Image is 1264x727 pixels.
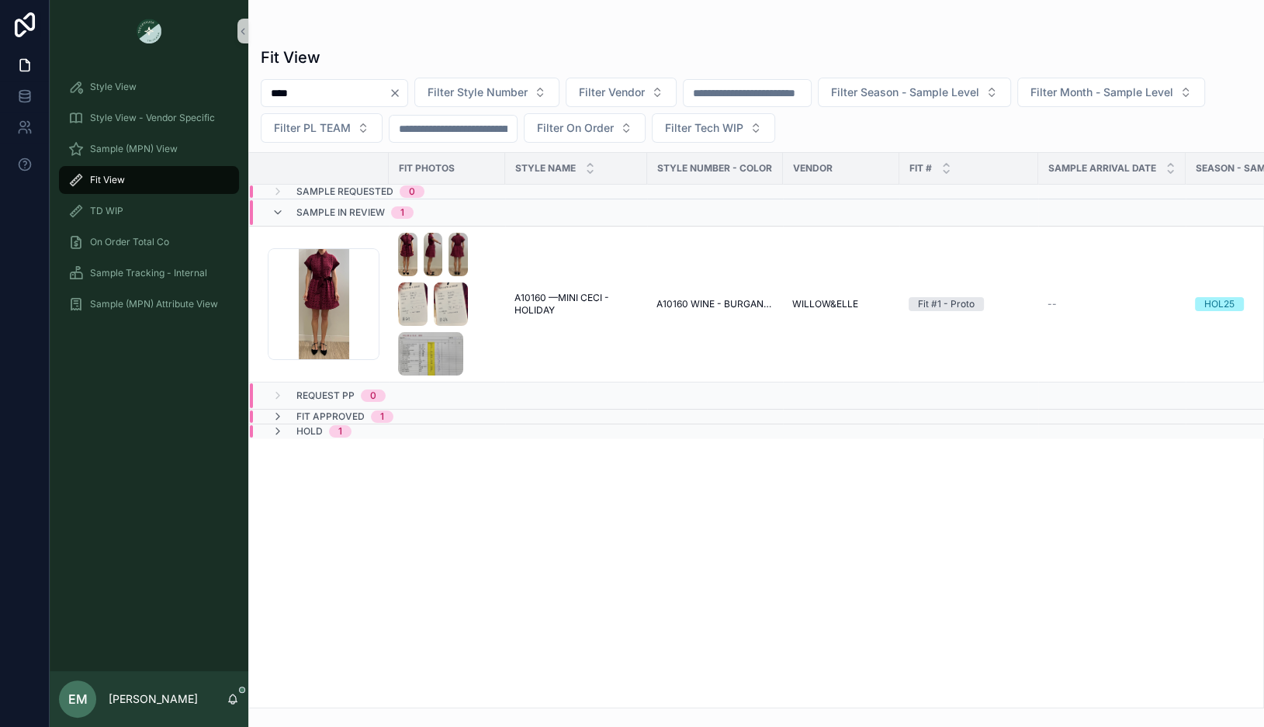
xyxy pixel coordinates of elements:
[400,206,404,219] div: 1
[515,162,576,175] span: STYLE NAME
[566,78,677,107] button: Select Button
[137,19,161,43] img: App logo
[792,298,858,310] span: WILLOW&ELLE
[90,143,178,155] span: Sample (MPN) View
[389,87,407,99] button: Clear
[90,174,125,186] span: Fit View
[59,104,239,132] a: Style View - Vendor Specific
[90,205,123,217] span: TD WIP
[59,73,239,101] a: Style View
[296,206,385,219] span: Sample In Review
[1048,162,1156,175] span: Sample Arrival Date
[90,112,215,124] span: Style View - Vendor Specific
[59,228,239,256] a: On Order Total Co
[68,690,88,708] span: EM
[792,298,890,310] a: WILLOW&ELLE
[109,691,198,707] p: [PERSON_NAME]
[59,197,239,225] a: TD WIP
[399,162,455,175] span: Fit Photos
[909,162,932,175] span: Fit #
[1048,298,1057,310] span: --
[652,113,775,143] button: Select Button
[50,62,248,338] div: scrollable content
[909,297,1029,311] a: Fit #1 - Proto
[370,389,376,402] div: 0
[59,166,239,194] a: Fit View
[296,185,393,198] span: Sample Requested
[831,85,979,100] span: Filter Season - Sample Level
[428,85,528,100] span: Filter Style Number
[59,259,239,287] a: Sample Tracking - Internal
[90,298,218,310] span: Sample (MPN) Attribute View
[90,236,169,248] span: On Order Total Co
[918,297,975,311] div: Fit #1 - Proto
[537,120,614,136] span: Filter On Order
[818,78,1011,107] button: Select Button
[434,282,468,326] img: Screenshot-2025-06-03-at-9.45.59-AM.png
[1017,78,1205,107] button: Select Button
[665,120,743,136] span: Filter Tech WIP
[338,425,342,438] div: 1
[1030,85,1173,100] span: Filter Month - Sample Level
[657,162,772,175] span: Style Number - Color
[414,78,559,107] button: Select Button
[59,135,239,163] a: Sample (MPN) View
[398,332,463,376] img: A10160-1ST-SPEC.jpg
[261,113,383,143] button: Select Button
[793,162,833,175] span: Vendor
[59,290,239,318] a: Sample (MPN) Attribute View
[261,47,320,68] h1: Fit View
[424,233,442,276] img: Screenshot-2025-06-03-at-9.44.58-AM.png
[579,85,645,100] span: Filter Vendor
[398,233,496,376] a: Screenshot-2025-06-03-at-9.44.52-AM.pngScreenshot-2025-06-03-at-9.44.58-AM.pngScreenshot-2025-06-...
[656,298,774,310] a: A10160 WINE - BURGANDY EMBROIDERED LACE FLORAL
[90,81,137,93] span: Style View
[296,389,355,402] span: Request PP
[274,120,351,136] span: Filter PL TEAM
[514,292,638,317] a: A10160 —MINI CECI - HOLIDAY
[90,267,207,279] span: Sample Tracking - Internal
[524,113,646,143] button: Select Button
[448,233,468,276] img: Screenshot-2025-06-03-at-9.45.04-AM.png
[398,282,428,326] img: Screenshot-2025-06-03-at-9.45.10-AM.png
[409,185,415,198] div: 0
[398,233,417,276] img: Screenshot-2025-06-03-at-9.44.52-AM.png
[1048,298,1176,310] a: --
[296,410,365,423] span: Fit Approved
[296,425,323,438] span: HOLD
[1204,297,1235,311] div: HOL25
[380,410,384,423] div: 1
